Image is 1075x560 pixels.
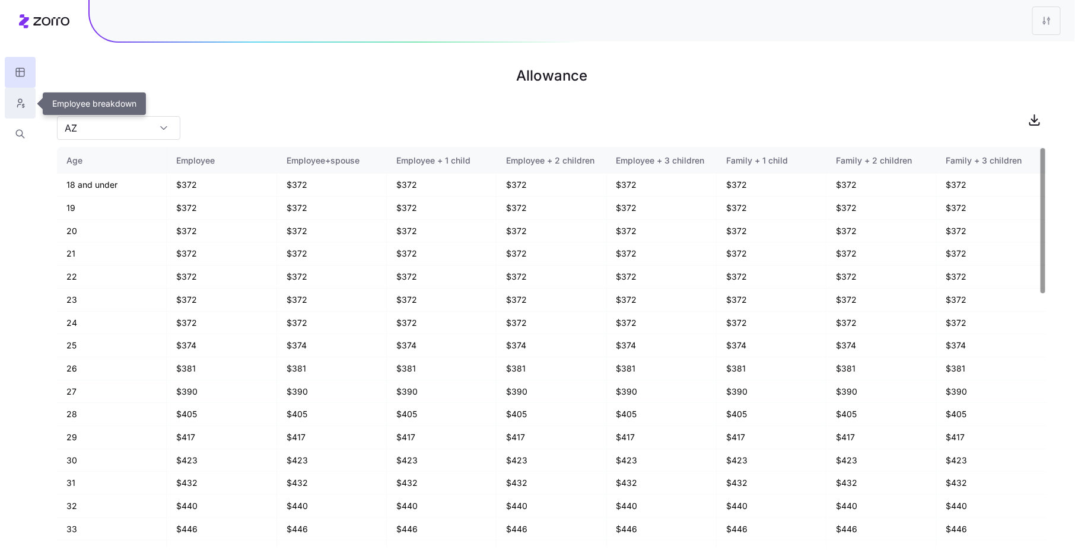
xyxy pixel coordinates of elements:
td: $372 [387,197,497,220]
div: Employee + 1 child [396,154,486,167]
td: $432 [387,472,497,495]
td: $405 [497,403,606,426]
td: $372 [277,242,387,265]
td: 26 [57,357,167,380]
td: $372 [826,242,936,265]
td: $432 [826,472,936,495]
td: $446 [387,518,497,541]
td: $446 [607,518,717,541]
td: $417 [826,426,936,449]
td: $372 [167,197,276,220]
td: $440 [277,495,387,518]
td: $372 [277,220,387,243]
td: $372 [937,242,1047,265]
td: $440 [497,495,606,518]
td: $372 [937,174,1047,197]
div: Employee [176,154,266,167]
td: $372 [607,197,717,220]
td: $405 [387,403,497,426]
td: $372 [387,242,497,265]
td: $372 [387,265,497,289]
td: $372 [826,265,936,289]
td: $374 [607,334,717,357]
td: $381 [937,357,1047,380]
td: $423 [607,449,717,472]
td: $446 [826,518,936,541]
td: $381 [717,357,826,380]
td: $446 [277,518,387,541]
td: $417 [387,426,497,449]
td: $372 [497,265,606,289]
td: $372 [387,174,497,197]
td: $446 [717,518,826,541]
td: $372 [937,220,1047,243]
td: 20 [57,220,167,243]
td: $440 [607,495,717,518]
td: 18 and under [57,174,167,197]
td: 29 [57,426,167,449]
td: $372 [497,242,606,265]
td: $372 [607,174,717,197]
td: $390 [717,380,826,404]
div: Employee + 3 children [616,154,707,167]
td: $417 [717,426,826,449]
td: $374 [717,334,826,357]
td: $372 [167,242,276,265]
td: $372 [167,174,276,197]
h1: Allowance [57,62,1047,90]
td: $423 [387,449,497,472]
label: State [57,101,78,114]
td: $372 [826,289,936,312]
td: $423 [937,449,1047,472]
td: $432 [937,472,1047,495]
td: $381 [277,357,387,380]
td: $372 [387,289,497,312]
td: $372 [937,312,1047,335]
td: $372 [937,197,1047,220]
td: 31 [57,472,167,495]
td: $372 [937,289,1047,312]
td: 19 [57,197,167,220]
td: $381 [387,357,497,380]
td: $417 [937,426,1047,449]
td: $390 [497,380,606,404]
td: $372 [497,220,606,243]
td: $372 [167,220,276,243]
td: $405 [167,403,276,426]
td: $432 [277,472,387,495]
td: $372 [717,242,826,265]
div: Employee+spouse [287,154,377,167]
td: $372 [826,220,936,243]
td: $374 [167,334,276,357]
td: $381 [607,357,717,380]
td: $446 [167,518,276,541]
td: $432 [717,472,826,495]
td: $423 [167,449,276,472]
td: $440 [717,495,826,518]
td: $374 [387,334,497,357]
td: $372 [277,197,387,220]
td: 28 [57,403,167,426]
td: $372 [937,265,1047,289]
td: $372 [607,312,717,335]
td: $372 [497,289,606,312]
td: $381 [826,357,936,380]
td: $440 [826,495,936,518]
td: $390 [937,380,1047,404]
td: $417 [167,426,276,449]
td: $432 [607,472,717,495]
div: Employee + 2 children [506,154,596,167]
td: $390 [607,380,717,404]
td: $372 [497,174,606,197]
div: Family + 1 child [726,154,816,167]
td: $372 [717,174,826,197]
td: $372 [607,289,717,312]
td: $372 [826,197,936,220]
td: $372 [277,174,387,197]
td: $372 [717,220,826,243]
td: 22 [57,265,167,289]
td: 30 [57,449,167,472]
td: $372 [826,174,936,197]
td: $417 [277,426,387,449]
td: $423 [497,449,606,472]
